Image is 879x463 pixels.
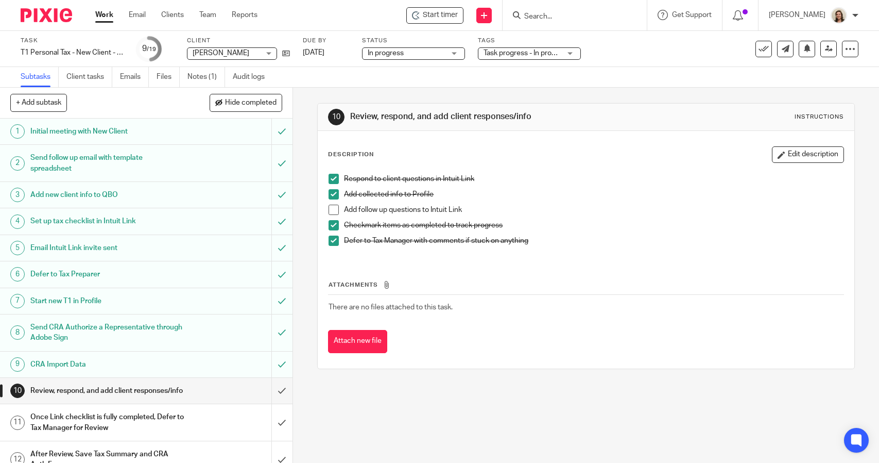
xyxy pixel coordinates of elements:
button: Attach new file [328,330,387,353]
h1: CRA Import Data [30,357,184,372]
div: 3 [10,188,25,202]
div: 7 [10,294,25,308]
div: 1 [10,124,25,139]
p: [PERSON_NAME] [769,10,825,20]
h1: Set up tax checklist in Intuit Link [30,213,184,229]
div: 6 [10,267,25,282]
a: Team [199,10,216,20]
a: Clients [161,10,184,20]
label: Tags [478,37,581,45]
h1: Start new T1 in Profile [30,293,184,309]
span: Get Support [672,11,712,19]
p: Description [328,151,374,159]
label: Task [21,37,124,45]
div: 9 [142,43,156,55]
div: 9 [10,357,25,372]
div: T1 Personal Tax - New Client - 2024 [21,47,124,58]
img: Morgan.JPG [831,7,847,24]
span: [PERSON_NAME] [193,49,249,57]
div: Shoshana Allice - T1 Personal Tax - New Client - 2024 [406,7,463,24]
h1: Review, respond, and add client responses/info [350,111,608,122]
a: Emails [120,67,149,87]
div: 11 [10,416,25,430]
span: Start timer [423,10,458,21]
h1: Review, respond, and add client responses/info [30,383,184,399]
h1: Add new client info to QBO [30,187,184,203]
a: Reports [232,10,257,20]
img: Pixie [21,8,72,22]
button: Edit description [772,146,844,163]
h1: Send follow up email with template spreadsheet [30,150,184,176]
a: Work [95,10,113,20]
span: Attachments [329,282,378,288]
p: Checkmark items as completed to track progress [344,220,843,230]
div: 8 [10,325,25,340]
label: Status [362,37,465,45]
a: Notes (1) [187,67,225,87]
span: There are no files attached to this task. [329,304,453,311]
p: Defer to Tax Manager with comments if stuck on anything [344,236,843,246]
small: /19 [147,46,156,52]
div: 10 [328,109,344,125]
div: 10 [10,384,25,398]
h1: Email Intuit Link invite sent [30,240,184,256]
span: Hide completed [225,99,277,107]
p: Add collected info to Profile [344,189,843,200]
button: + Add subtask [10,94,67,111]
div: 5 [10,241,25,255]
a: Subtasks [21,67,59,87]
h1: Defer to Tax Preparer [30,267,184,282]
div: 2 [10,156,25,171]
a: Email [129,10,146,20]
p: Respond to client questions in Intuit Link [344,174,843,184]
span: [DATE] [303,49,324,56]
span: Task progress - In progress (With Lead) + 2 [484,49,619,57]
input: Search [523,12,616,22]
p: Add follow up questions to Intuit Link [344,205,843,215]
label: Client [187,37,290,45]
div: 4 [10,214,25,229]
h1: Initial meeting with New Client [30,124,184,139]
button: Hide completed [210,94,282,111]
h1: Send CRA Authorize a Representative through Adobe Sign [30,320,184,346]
a: Client tasks [66,67,112,87]
div: Instructions [795,113,844,121]
span: In progress [368,49,404,57]
a: Files [157,67,180,87]
h1: Once Link checklist is fully completed, Defer to Tax Manager for Review [30,409,184,436]
a: Audit logs [233,67,272,87]
label: Due by [303,37,349,45]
